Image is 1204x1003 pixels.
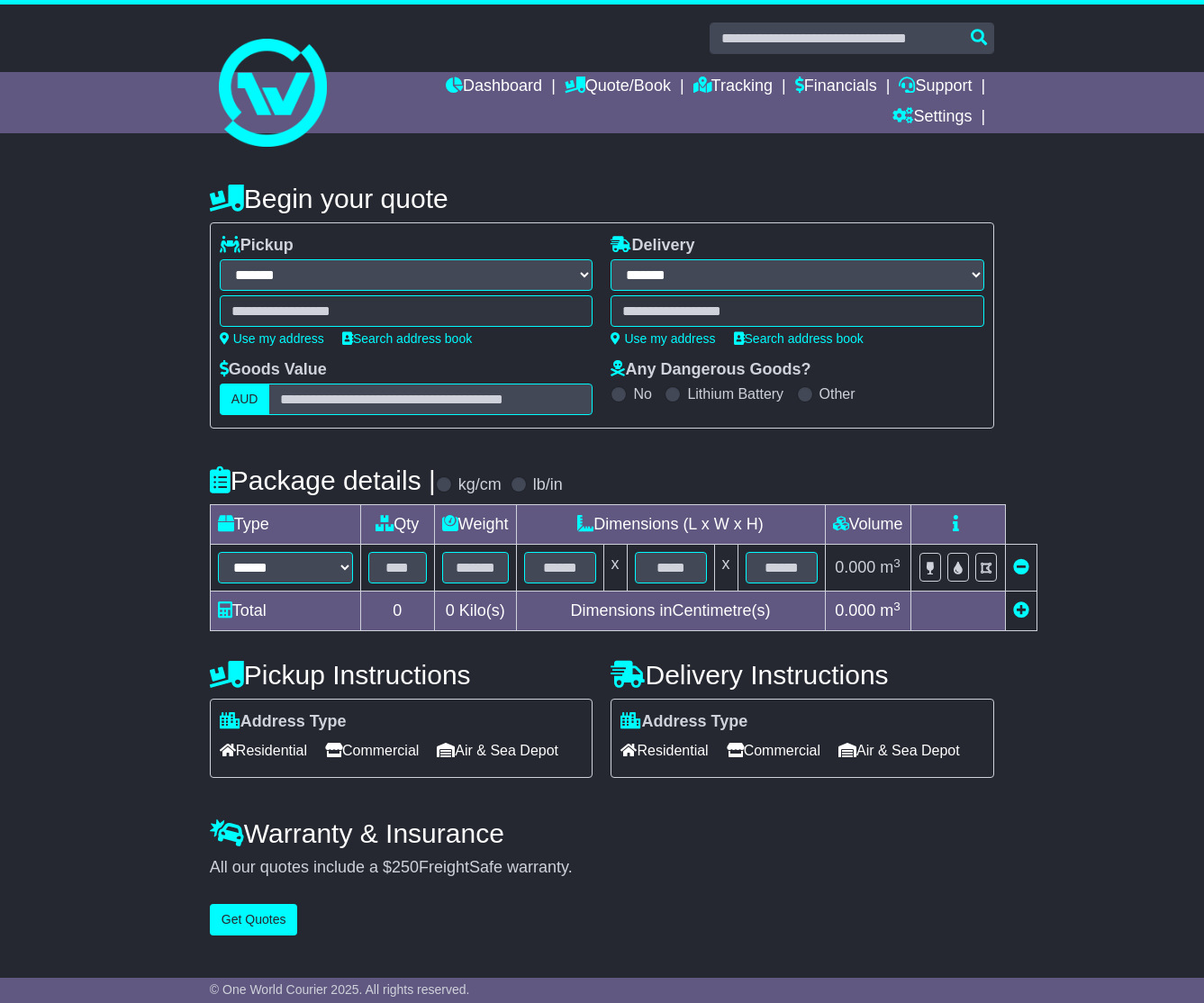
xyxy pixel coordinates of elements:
[693,72,773,103] a: Tracking
[835,558,875,576] span: 0.000
[611,331,715,346] a: Use my address
[620,712,747,732] label: Address Type
[220,236,294,256] label: Pickup
[360,592,434,631] td: 0
[210,982,470,997] span: © One World Courier 2025. All rights reserved.
[893,600,901,613] sup: 3
[533,475,563,495] label: lb/in
[220,736,307,764] span: Residential
[210,858,994,878] div: All our quotes include a $ FreightSafe warranty.
[210,465,436,495] h4: Package details |
[819,385,855,402] label: Other
[611,360,810,380] label: Any Dangerous Goods?
[714,545,738,592] td: x
[611,660,994,690] h4: Delivery Instructions
[220,384,270,415] label: AUD
[360,505,434,545] td: Qty
[210,505,360,545] td: Type
[880,601,901,619] span: m
[838,736,960,764] span: Air & Sea Depot
[795,72,877,103] a: Financials
[210,592,360,631] td: Total
[220,331,324,346] a: Use my address
[434,505,516,545] td: Weight
[892,103,972,133] a: Settings
[342,331,472,346] a: Search address book
[727,736,820,764] span: Commercial
[893,556,901,570] sup: 3
[633,385,651,402] label: No
[392,858,419,876] span: 250
[603,545,627,592] td: x
[516,592,825,631] td: Dimensions in Centimetre(s)
[565,72,671,103] a: Quote/Book
[825,505,910,545] td: Volume
[611,236,694,256] label: Delivery
[458,475,502,495] label: kg/cm
[210,818,994,848] h4: Warranty & Insurance
[220,360,327,380] label: Goods Value
[437,736,558,764] span: Air & Sea Depot
[620,736,708,764] span: Residential
[1013,601,1029,619] a: Add new item
[210,660,593,690] h4: Pickup Instructions
[899,72,972,103] a: Support
[434,592,516,631] td: Kilo(s)
[210,184,994,213] h4: Begin your quote
[446,601,455,619] span: 0
[516,505,825,545] td: Dimensions (L x W x H)
[220,712,347,732] label: Address Type
[210,904,298,935] button: Get Quotes
[880,558,901,576] span: m
[734,331,864,346] a: Search address book
[687,385,783,402] label: Lithium Battery
[325,736,419,764] span: Commercial
[835,601,875,619] span: 0.000
[446,72,542,103] a: Dashboard
[1013,558,1029,576] a: Remove this item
